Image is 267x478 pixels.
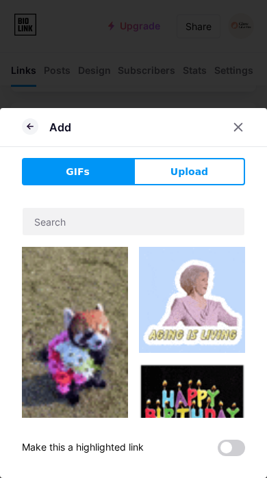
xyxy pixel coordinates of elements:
input: Search [23,208,244,235]
button: GIFs [22,158,133,185]
img: Gihpy [22,247,128,436]
div: Make this a highlighted link [22,440,144,456]
button: Upload [133,158,245,185]
img: Gihpy [139,247,245,353]
span: GIFs [66,165,90,179]
span: Upload [170,165,208,179]
div: Add [49,119,71,135]
img: Gihpy [139,364,245,440]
